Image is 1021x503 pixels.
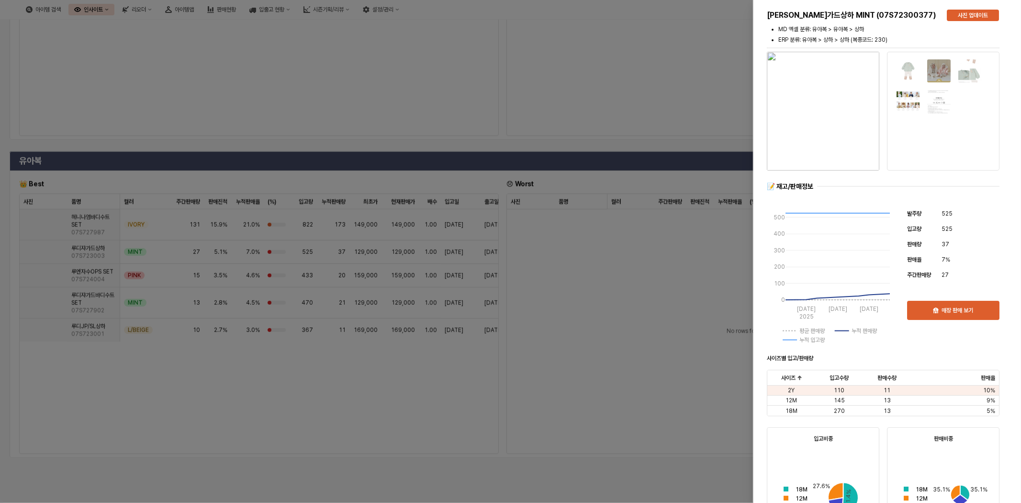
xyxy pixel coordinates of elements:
[907,210,921,217] span: 발주량
[767,11,939,20] h5: [PERSON_NAME]가드상하 MINT (07S72300377)
[834,397,845,404] span: 145
[934,435,953,442] strong: 판매비중
[987,407,995,415] span: 5%
[884,407,891,415] span: 13
[834,387,844,394] span: 110
[981,374,995,382] span: 판매율
[907,301,999,320] button: 매장 판매 보기
[884,397,891,404] span: 13
[767,355,813,362] strong: 사이즈별 입고/판매량
[942,224,953,234] span: 525
[884,387,890,394] span: 11
[987,397,995,404] span: 9%
[907,241,921,248] span: 판매량
[814,435,833,442] strong: 입고비중
[907,272,931,278] span: 주간판매량
[942,240,949,249] span: 37
[942,270,949,280] span: 27
[877,374,897,382] span: 판매수량
[907,256,921,263] span: 판매율
[781,374,796,382] span: 사이즈
[907,226,921,232] span: 입고량
[834,407,845,415] span: 270
[942,209,953,218] span: 525
[785,407,797,415] span: 18M
[830,374,849,382] span: 입고수량
[942,307,973,314] p: 매장 판매 보기
[788,387,795,394] span: 2Y
[947,10,999,21] button: 사진 업데이트
[778,35,999,44] li: ERP 분류: 유아복 > 상하 > 상하 (복종코드: 230)
[983,387,995,394] span: 10%
[778,25,999,34] li: MD 엑셀 분류: 유아복 > 유아복 > 상하
[767,182,813,191] div: 📝 재고/판매정보
[958,11,988,19] p: 사진 업데이트
[785,397,797,404] span: 12M
[942,255,950,264] span: 7%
